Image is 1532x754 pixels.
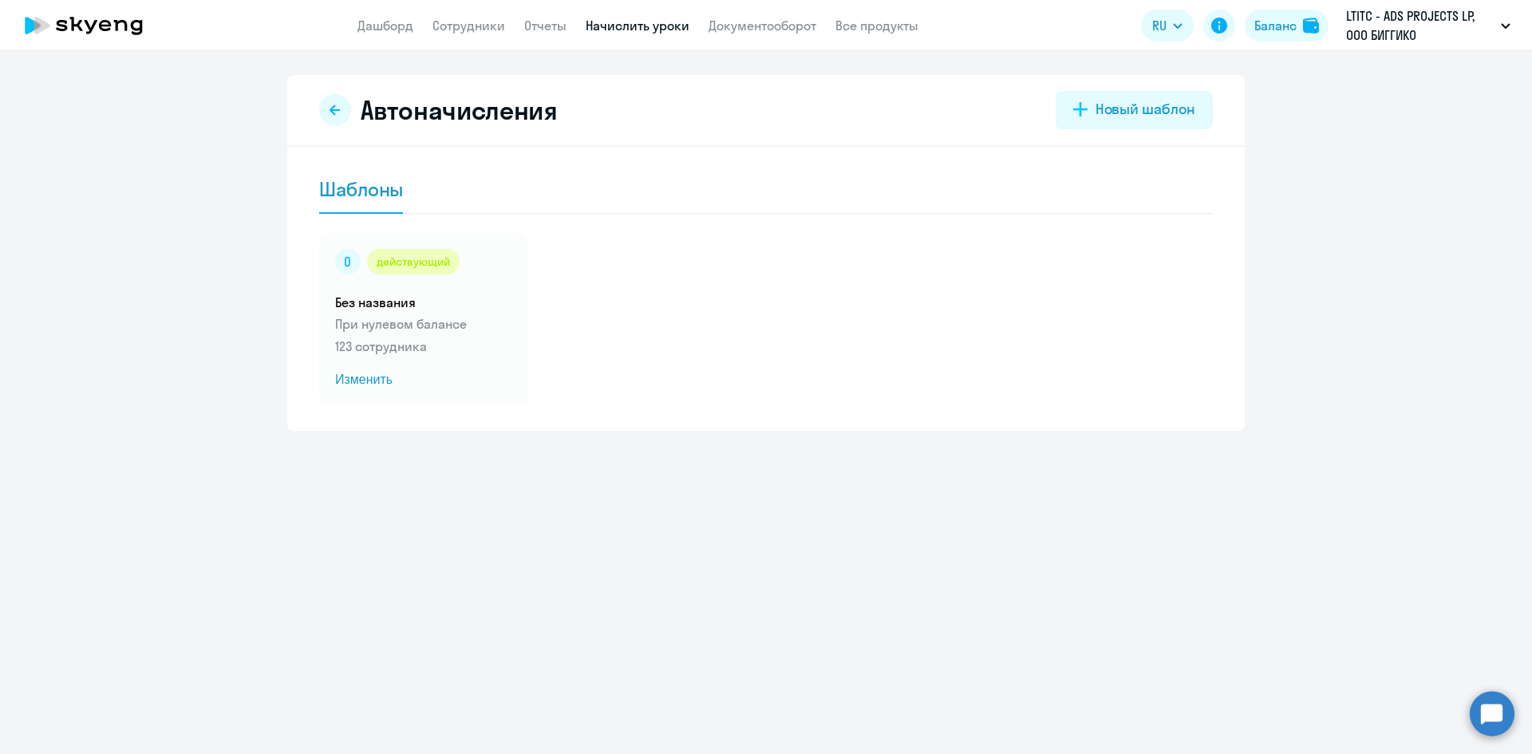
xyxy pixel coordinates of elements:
a: Сотрудники [432,18,505,34]
span: RU [1152,16,1167,35]
a: Все продукты [835,18,918,34]
p: 123 сотрудника [335,337,512,356]
a: Документооборот [709,18,816,34]
button: LTITC - ADS PROJECTS LP, ООО БИГГИКО [1338,6,1518,45]
div: действующий [367,249,460,274]
div: Шаблоны [319,176,403,202]
div: Новый шаблон [1096,99,1195,120]
button: RU [1141,10,1194,41]
h2: Автоначисления [361,94,558,126]
p: При нулевом балансе [335,314,512,334]
h5: Без названия [335,294,512,311]
a: Начислить уроки [586,18,689,34]
img: balance [1303,18,1319,34]
span: Изменить [335,370,512,389]
button: Балансbalance [1245,10,1329,41]
a: Отчеты [524,18,567,34]
a: Дашборд [357,18,413,34]
button: Новый шаблон [1056,91,1213,129]
p: LTITC - ADS PROJECTS LP, ООО БИГГИКО [1346,6,1494,45]
div: Баланс [1254,16,1297,35]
